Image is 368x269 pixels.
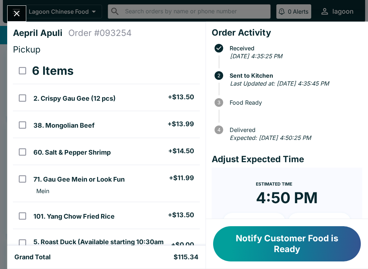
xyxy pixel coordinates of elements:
[212,27,362,38] h4: Order Activity
[14,253,51,261] h5: Grand Total
[230,80,329,87] em: Last Updated at: [DATE] 4:35:45 PM
[230,134,311,141] em: Expected: [DATE] 4:50:25 PM
[174,253,198,261] h5: $115.34
[33,94,116,103] h5: 2. Crispy Gau Gee (12 pcs)
[13,44,41,55] span: Pickup
[168,147,194,155] h5: + $14.50
[168,93,194,101] h5: + $13.50
[167,120,194,128] h5: + $13.99
[36,187,49,195] p: Mein
[32,64,74,78] h3: 6 Items
[169,174,194,182] h5: + $11.99
[33,121,95,130] h5: 38. Mongolian Beef
[256,181,292,187] span: Estimated Time
[33,148,111,157] h5: 60. Salt & Pepper Shrimp
[288,213,351,231] button: + 20
[171,241,194,249] h5: + $0.00
[217,127,220,133] text: 4
[226,45,362,51] span: Received
[226,72,362,79] span: Sent to Kitchen
[217,100,220,105] text: 3
[256,188,318,207] time: 4:50 PM
[68,28,132,38] h4: Order # 093254
[33,212,115,221] h5: 101. Yang Chow Fried Rice
[230,53,282,60] em: [DATE] 4:35:25 PM
[168,211,194,219] h5: + $13.50
[226,99,362,106] span: Food Ready
[33,238,171,255] h5: 5. Roast Duck (Available starting 10:30am Daily)
[226,127,362,133] span: Delivered
[8,6,26,21] button: Close
[13,28,68,38] h4: Aepril Apuli
[33,175,125,184] h5: 71. Gau Gee Mein or Look Fun
[223,213,286,231] button: + 10
[217,73,220,78] text: 2
[213,226,361,261] button: Notify Customer Food is Ready
[212,154,362,165] h4: Adjust Expected Time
